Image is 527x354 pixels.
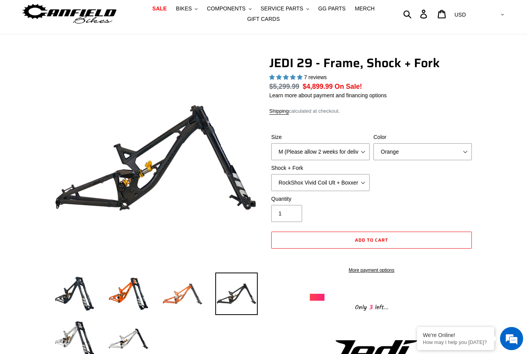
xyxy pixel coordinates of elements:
[269,92,387,98] a: Learn more about payment and financing options
[304,74,327,80] span: 7 reviews
[271,133,370,141] label: Size
[247,16,280,22] span: GIFT CARDS
[269,108,289,115] a: Shipping
[243,14,284,24] a: GIFT CARDS
[45,97,106,175] span: We're online!
[318,5,346,12] span: GG PARTS
[355,236,388,244] span: Add to cart
[260,5,303,12] span: SERVICE PARTS
[8,42,20,54] div: Navigation go back
[269,56,474,70] h1: JEDI 29 - Frame, Shock + Fork
[4,211,147,238] textarea: Type your message and hit 'Enter'
[172,3,201,14] button: BIKES
[269,74,304,80] span: 5.00 stars
[53,273,96,315] img: Load image into Gallery viewer, JEDI 29 - Frame, Shock + Fork
[25,39,44,58] img: d_696896380_company_1647369064580_696896380
[351,3,378,14] a: MERCH
[271,232,472,249] button: Add to cart
[269,83,299,90] s: $5,299.99
[314,3,350,14] a: GG PARTS
[303,83,333,90] span: $4,899.99
[161,273,204,315] img: Load image into Gallery viewer, JEDI 29 - Frame, Shock + Fork
[423,339,488,345] p: How may I help you today?
[271,164,370,172] label: Shock + Fork
[271,195,370,203] label: Quantity
[215,273,258,315] img: Load image into Gallery viewer, JEDI 29 - Frame, Shock + Fork
[269,107,474,115] div: calculated at checkout.
[423,332,488,338] div: We're Online!
[176,5,192,12] span: BIKES
[207,5,245,12] span: COMPONENTS
[21,2,118,26] img: Canfield Bikes
[367,303,375,312] span: 3
[373,133,472,141] label: Color
[355,5,375,12] span: MERCH
[334,81,362,91] span: On Sale!
[257,3,312,14] button: SERVICE PARTS
[310,301,433,313] div: Only left...
[152,5,167,12] span: SALE
[127,4,145,22] div: Minimize live chat window
[107,273,150,315] img: Load image into Gallery viewer, JEDI 29 - Frame, Shock + Fork
[271,267,472,274] a: More payment options
[52,43,141,53] div: Chat with us now
[149,3,171,14] a: SALE
[203,3,255,14] button: COMPONENTS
